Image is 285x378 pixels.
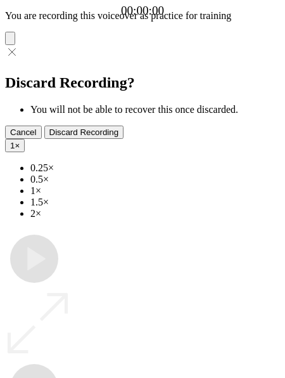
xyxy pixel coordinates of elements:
button: 1× [5,139,25,152]
li: You will not be able to recover this once discarded. [30,104,280,115]
span: 1 [10,141,15,150]
button: Cancel [5,126,42,139]
li: 0.25× [30,162,280,174]
li: 2× [30,208,280,219]
li: 1× [30,185,280,197]
li: 1.5× [30,197,280,208]
a: 00:00:00 [121,4,164,18]
h2: Discard Recording? [5,74,280,91]
li: 0.5× [30,174,280,185]
p: You are recording this voiceover as practice for training [5,10,280,22]
button: Discard Recording [44,126,124,139]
